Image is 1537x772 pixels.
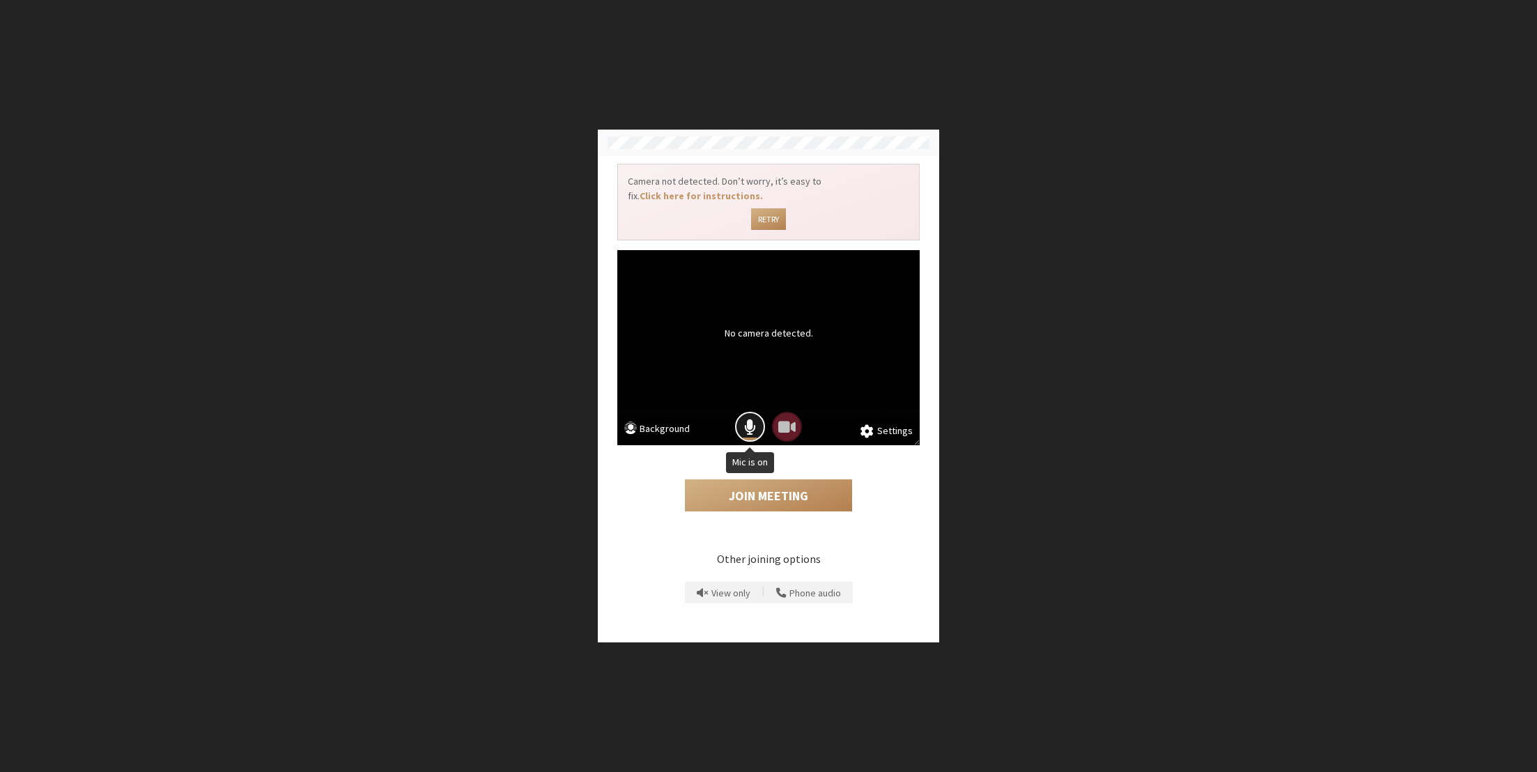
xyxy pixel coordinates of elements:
[685,479,852,511] button: Join Meeting
[711,588,750,599] span: View only
[772,412,802,442] button: No camera detected.
[624,422,690,439] button: Background
[725,326,813,341] p: No camera detected.
[692,582,755,604] button: Prevent echo when there is already an active mic and speaker in the room.
[860,424,913,439] button: Settings
[789,588,841,599] span: Phone audio
[628,174,909,203] p: Camera not detected. Don’t worry, it’s easy to fix.
[762,584,764,602] span: |
[735,412,765,442] button: Mic is on
[617,550,920,567] p: Other joining options
[751,208,785,231] button: Retry
[771,582,846,604] button: Use your phone for mic and speaker while you view the meeting on this device.
[640,190,763,202] a: Click here for instructions.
